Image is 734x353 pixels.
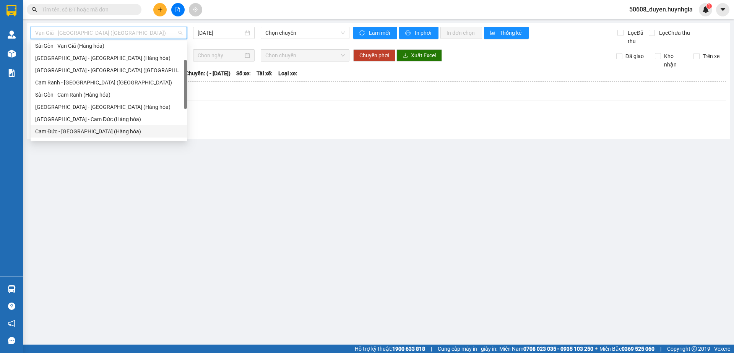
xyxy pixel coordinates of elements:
span: printer [405,30,412,36]
span: aim [193,7,198,12]
div: Ninh Diêm - [GEOGRAPHIC_DATA] (Hàng hóa) [35,139,182,148]
div: Cam Đức - Sài Gòn (Hàng hóa) [31,125,187,138]
input: Chọn ngày [198,51,243,60]
span: Thống kê [500,29,523,37]
span: Miền Nam [499,345,593,353]
span: file-add [175,7,180,12]
span: Làm mới [369,29,391,37]
button: bar-chartThống kê [484,27,529,39]
div: Sài Gòn - Ninh Diêm (Hàng hóa) [31,101,187,113]
span: message [8,337,15,344]
span: 1 [708,3,710,9]
span: Lọc Chưa thu [656,29,691,37]
button: plus [153,3,167,16]
span: Chọn chuyến [265,50,345,61]
span: Miền Bắc [599,345,654,353]
span: | [660,345,661,353]
div: Sài Gòn - Ninh Hòa (Hàng hóa) [31,64,187,76]
span: bar-chart [490,30,497,36]
button: Chuyển phơi [353,49,395,62]
span: Tài xế: [257,69,273,78]
input: 12/09/2025 [198,29,243,37]
div: Sài Gòn - Cam Đức (Hàng hóa) [31,113,187,125]
button: caret-down [716,3,729,16]
span: question-circle [8,303,15,310]
div: Cam Ranh - [GEOGRAPHIC_DATA] ([GEOGRAPHIC_DATA]) [35,78,182,87]
span: In phơi [415,29,432,37]
div: [GEOGRAPHIC_DATA] - [GEOGRAPHIC_DATA] ([GEOGRAPHIC_DATA]) [35,66,182,74]
div: Cam Đức - [GEOGRAPHIC_DATA] (Hàng hóa) [35,127,182,136]
span: Lọc Đã thu [625,29,648,45]
span: copyright [692,346,697,351]
div: [GEOGRAPHIC_DATA] - Cam Đức (Hàng hóa) [35,115,182,123]
span: Loại xe: [278,69,297,78]
img: warehouse-icon [8,285,16,293]
span: caret-down [719,6,726,13]
span: Hỗ trợ kỹ thuật: [355,345,425,353]
span: Chọn chuyến [265,27,345,39]
span: notification [8,320,15,327]
strong: 0708 023 035 - 0935 103 250 [523,346,593,352]
button: downloadXuất Excel [396,49,442,62]
span: search [32,7,37,12]
div: Ninh Hòa - Sài Gòn (Hàng hóa) [31,52,187,64]
div: Sài Gòn - Vạn Giã (Hàng hóa) [31,40,187,52]
img: warehouse-icon [8,31,16,39]
span: Kho nhận [661,52,688,69]
img: solution-icon [8,69,16,77]
button: In đơn chọn [440,27,482,39]
span: Số xe: [236,69,251,78]
sup: 1 [706,3,712,9]
button: syncLàm mới [353,27,397,39]
span: 50608_duyen.huynhgia [623,5,699,14]
strong: 0369 525 060 [622,346,654,352]
strong: 1900 633 818 [392,346,425,352]
div: [GEOGRAPHIC_DATA] - [GEOGRAPHIC_DATA] (Hàng hóa) [35,54,182,62]
div: Sài Gòn - Cam Ranh (Hàng hóa) [35,91,182,99]
div: Sài Gòn - Cam Ranh (Hàng hóa) [31,89,187,101]
span: Trên xe [700,52,723,60]
span: Chuyến: ( - [DATE]) [185,69,231,78]
div: Sài Gòn - Vạn Giã (Hàng hóa) [35,42,182,50]
span: | [431,345,432,353]
span: Vạn Giã - Sài Gòn (Hàng hóa) [35,27,182,39]
div: Cam Ranh - Sài Gòn (Hàng Hóa) [31,76,187,89]
div: [GEOGRAPHIC_DATA] - [GEOGRAPHIC_DATA] (Hàng hóa) [35,103,182,111]
span: Đã giao [622,52,647,60]
input: Tìm tên, số ĐT hoặc mã đơn [42,5,132,14]
img: warehouse-icon [8,50,16,58]
button: printerIn phơi [399,27,438,39]
span: plus [158,7,163,12]
div: Ninh Diêm - Sài Gòn (Hàng hóa) [31,138,187,150]
button: aim [189,3,202,16]
span: ⚪️ [595,347,598,350]
span: sync [359,30,366,36]
span: Cung cấp máy in - giấy in: [438,345,497,353]
img: icon-new-feature [702,6,709,13]
img: logo-vxr [6,5,16,16]
button: file-add [171,3,185,16]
